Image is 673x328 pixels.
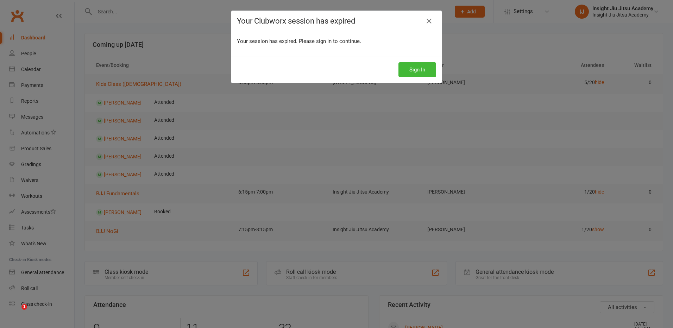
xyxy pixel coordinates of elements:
[237,38,361,44] span: Your session has expired. Please sign in to continue.
[398,62,436,77] button: Sign In
[423,15,435,27] a: Close
[7,304,24,321] iframe: Intercom live chat
[21,304,27,310] span: 1
[237,17,436,25] h4: Your Clubworx session has expired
